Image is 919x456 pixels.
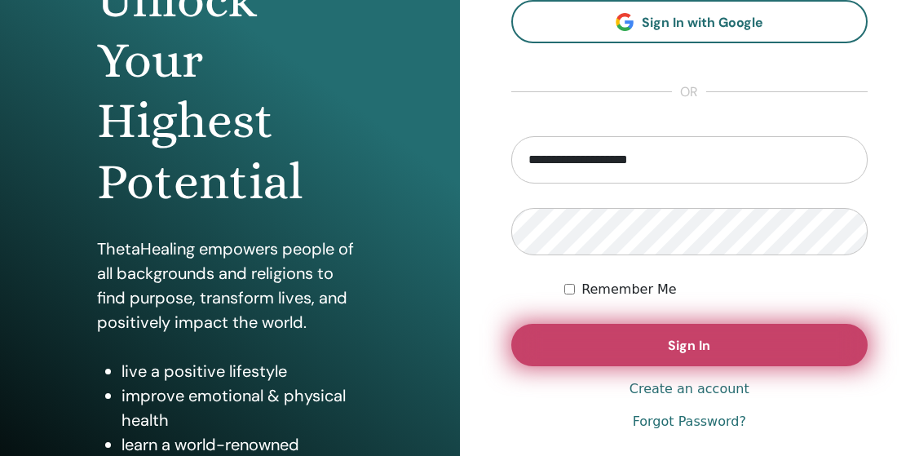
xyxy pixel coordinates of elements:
button: Sign In [511,324,868,366]
a: Forgot Password? [633,412,746,432]
a: Create an account [630,379,749,399]
span: Sign In [668,337,710,354]
div: Keep me authenticated indefinitely or until I manually logout [564,280,868,299]
span: Sign In with Google [642,14,763,31]
label: Remember Me [581,280,677,299]
span: or [672,82,706,102]
li: live a positive lifestyle [122,359,363,383]
p: ThetaHealing empowers people of all backgrounds and religions to find purpose, transform lives, a... [97,237,363,334]
li: improve emotional & physical health [122,383,363,432]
